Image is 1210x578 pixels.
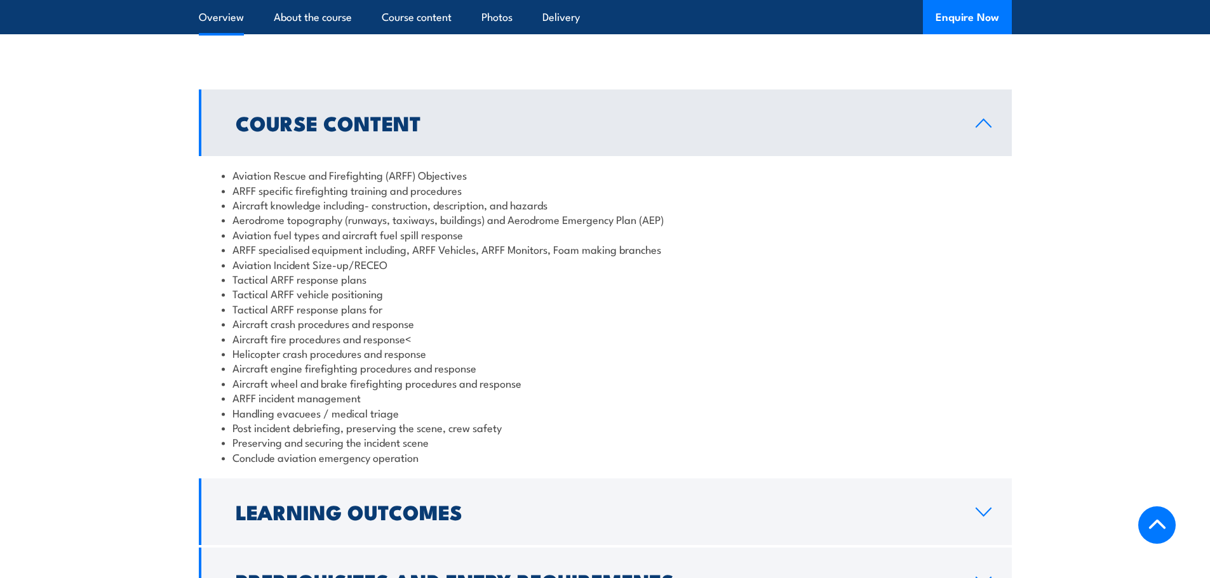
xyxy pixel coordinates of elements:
li: Aircraft crash procedures and response [222,316,989,331]
a: Course Content [199,89,1012,156]
li: Aerodrome topography (runways, taxiways, buildings) and Aerodrome Emergency Plan (AEP) [222,212,989,227]
li: ARFF specific firefighting training and procedures [222,183,989,197]
li: Aircraft wheel and brake firefighting procedures and response [222,376,989,390]
li: Aircraft fire procedures and response< [222,331,989,346]
li: Aviation Incident Size-up/RECEO [222,257,989,272]
li: Post incident debriefing, preserving the scene, crew safety [222,420,989,435]
h2: Course Content [236,114,955,131]
li: Aircraft knowledge including- construction, description, and hazards [222,197,989,212]
li: Conclude aviation emergency operation [222,450,989,464]
a: Learning Outcomes [199,478,1012,545]
li: ARFF specialised equipment including, ARFF Vehicles, ARFF Monitors, Foam making branches [222,242,989,256]
li: Handling evacuees / medical triage [222,405,989,420]
li: Tactical ARFF response plans for [222,301,989,316]
li: Tactical ARFF vehicle positioning [222,286,989,301]
li: Preserving and securing the incident scene [222,435,989,449]
li: Aviation Rescue and Firefighting (ARFF) Objectives [222,167,989,182]
li: Helicopter crash procedures and response [222,346,989,360]
li: Aviation fuel types and aircraft fuel spill response [222,227,989,242]
li: ARFF incident management [222,390,989,405]
li: Aircraft engine firefighting procedures and response [222,360,989,375]
h2: Learning Outcomes [236,502,955,520]
li: Tactical ARFF response plans [222,272,989,286]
